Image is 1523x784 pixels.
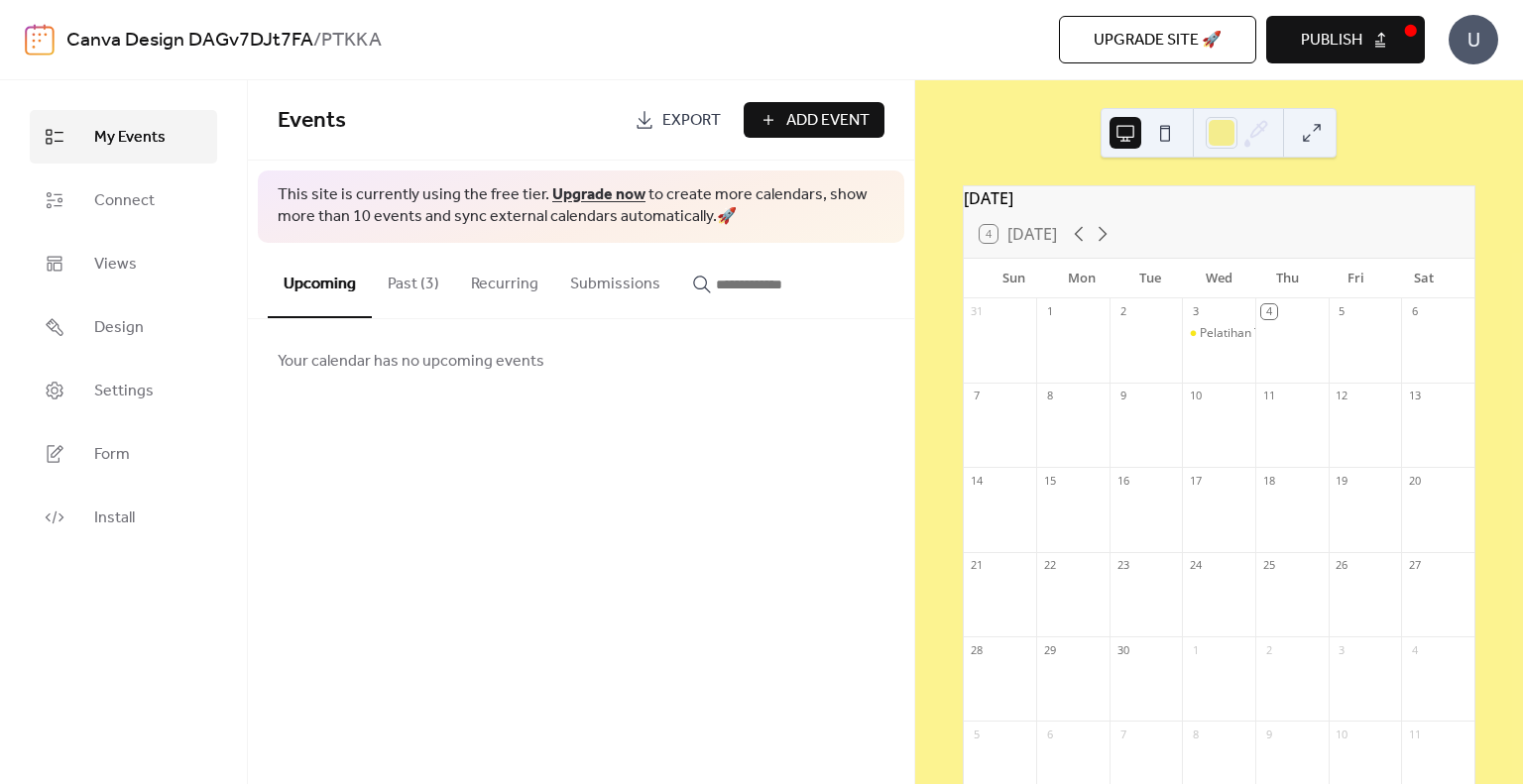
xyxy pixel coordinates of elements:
[1407,389,1422,403] div: 13
[1182,325,1255,342] div: Pelatihan Tenaga Kerja Konstruksi Kualifikasi Ahli Seri 23
[1188,727,1203,741] div: 8
[1322,259,1390,298] div: Fri
[278,350,544,374] span: Your calendar has no upcoming events
[1407,304,1422,319] div: 6
[30,173,217,227] a: Connect
[94,316,144,340] span: Design
[66,22,313,59] a: Canva Design DAGv7DJt7FA
[1407,727,1422,741] div: 11
[970,304,985,319] div: 31
[268,243,372,318] button: Upcoming
[1335,558,1349,573] div: 26
[30,110,217,164] a: My Events
[94,189,155,213] span: Connect
[1042,389,1057,403] div: 8
[30,491,217,544] a: Install
[970,558,985,573] div: 21
[1335,642,1349,657] div: 3
[1335,304,1349,319] div: 5
[1407,642,1422,657] div: 4
[1115,473,1130,488] div: 16
[1261,304,1276,319] div: 4
[786,109,870,133] span: Add Event
[1390,259,1459,298] div: Sat
[1042,473,1057,488] div: 15
[94,443,130,467] span: Form
[278,184,884,229] span: This site is currently using the free tier. to create more calendars, show more than 10 events an...
[1261,558,1276,573] div: 25
[1115,389,1130,403] div: 9
[321,22,382,59] b: PTKKA
[1261,727,1276,741] div: 9
[1042,304,1057,319] div: 1
[1188,558,1203,573] div: 24
[94,126,166,150] span: My Events
[970,473,985,488] div: 14
[1115,304,1130,319] div: 2
[1335,389,1349,403] div: 12
[970,389,985,403] div: 7
[1200,325,1512,342] div: Pelatihan Tenaga Kerja Konstruksi Kualifikasi Ahli Seri 23
[1115,558,1130,573] div: 23
[980,259,1048,298] div: Sun
[30,364,217,417] a: Settings
[1261,473,1276,488] div: 18
[1261,642,1276,657] div: 2
[662,109,721,133] span: Export
[30,300,217,354] a: Design
[1048,259,1116,298] div: Mon
[970,642,985,657] div: 28
[94,506,135,530] span: Install
[1301,29,1362,53] span: Publish
[744,102,884,138] button: Add Event
[1042,558,1057,573] div: 22
[620,102,736,138] a: Export
[455,243,554,316] button: Recurring
[1188,389,1203,403] div: 10
[1188,304,1203,319] div: 3
[1335,727,1349,741] div: 10
[30,237,217,290] a: Views
[1407,473,1422,488] div: 20
[94,253,137,277] span: Views
[554,243,676,316] button: Submissions
[1042,727,1057,741] div: 6
[25,24,55,56] img: logo
[1266,16,1425,63] button: Publish
[1188,473,1203,488] div: 17
[1188,642,1203,657] div: 1
[1116,259,1185,298] div: Tue
[1115,727,1130,741] div: 7
[313,22,321,59] b: /
[278,99,346,143] span: Events
[1253,259,1322,298] div: Thu
[372,243,455,316] button: Past (3)
[1185,259,1253,298] div: Wed
[1449,15,1498,64] div: U
[1042,642,1057,657] div: 29
[1094,29,1222,53] span: Upgrade site 🚀
[30,427,217,481] a: Form
[1059,16,1256,63] button: Upgrade site 🚀
[1335,473,1349,488] div: 19
[94,380,154,403] span: Settings
[1261,389,1276,403] div: 11
[1115,642,1130,657] div: 30
[1407,558,1422,573] div: 27
[552,179,645,210] a: Upgrade now
[970,727,985,741] div: 5
[964,186,1474,210] div: [DATE]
